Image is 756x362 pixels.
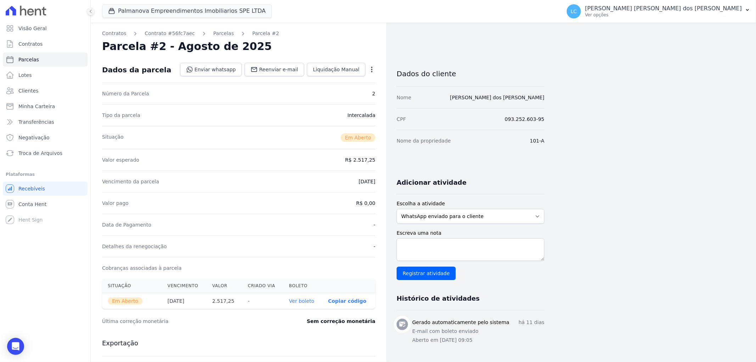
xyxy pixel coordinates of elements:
p: há 11 dias [519,319,544,326]
a: Contratos [3,37,88,51]
th: - [242,293,283,309]
a: Lotes [3,68,88,82]
span: Reenviar e-mail [259,66,298,73]
a: Recebíveis [3,182,88,196]
dd: Sem correção monetária [307,318,375,325]
span: Em Aberto [341,133,375,142]
dt: Situação [102,133,124,142]
button: Palmanova Empreendimentos Imobiliarios SPE LTDA [102,4,272,18]
h3: Exportação [102,339,375,347]
dt: Tipo da parcela [102,112,140,119]
a: Enviar whatsapp [180,63,242,76]
span: Transferências [18,118,54,126]
dt: Detalhes da renegociação [102,243,167,250]
a: Parcelas [213,30,234,37]
a: Transferências [3,115,88,129]
span: Recebíveis [18,185,45,192]
th: 2.517,25 [207,293,242,309]
dd: Intercalada [347,112,375,119]
a: Negativação [3,130,88,145]
th: [DATE] [162,293,207,309]
th: Criado via [242,279,283,293]
h3: Adicionar atividade [397,178,466,187]
dd: R$ 0,00 [356,200,375,207]
nav: Breadcrumb [102,30,375,37]
label: Escolha a atividade [397,200,544,207]
dd: - [374,221,375,228]
button: LC [PERSON_NAME] [PERSON_NAME] dos [PERSON_NAME] Ver opções [561,1,756,21]
a: Minha Carteira [3,99,88,113]
span: Negativação [18,134,50,141]
a: Contratos [102,30,126,37]
a: Contrato #56fc7aec [145,30,195,37]
a: [PERSON_NAME] dos [PERSON_NAME] [450,95,544,100]
label: Escreva uma nota [397,229,544,237]
p: E-mail com boleto enviado [412,328,544,335]
a: Ver boleto [289,298,314,304]
span: Conta Hent [18,201,46,208]
dt: Vencimento da parcela [102,178,159,185]
a: Visão Geral [3,21,88,35]
h3: Gerado automaticamente pelo sistema [412,319,509,326]
span: Em Aberto [108,297,142,305]
span: Troca de Arquivos [18,150,62,157]
span: Lotes [18,72,32,79]
h3: Histórico de atividades [397,294,480,303]
dd: R$ 2.517,25 [345,156,375,163]
dd: 101-A [530,137,544,144]
h3: Dados do cliente [397,69,544,78]
dd: - [374,243,375,250]
div: Open Intercom Messenger [7,338,24,355]
p: Aberto em [DATE] 09:05 [412,336,544,344]
span: Parcelas [18,56,39,63]
a: Parcela #2 [252,30,279,37]
a: Clientes [3,84,88,98]
dt: Nome da propriedade [397,137,451,144]
p: [PERSON_NAME] [PERSON_NAME] dos [PERSON_NAME] [585,5,742,12]
dt: CPF [397,116,406,123]
input: Registrar atividade [397,267,456,280]
a: Conta Hent [3,197,88,211]
span: LC [571,9,577,14]
dt: Número da Parcela [102,90,149,97]
span: Clientes [18,87,38,94]
button: Copiar código [328,298,366,304]
a: Reenviar e-mail [245,63,304,76]
span: Visão Geral [18,25,47,32]
span: Contratos [18,40,43,48]
span: Minha Carteira [18,103,55,110]
div: Plataformas [6,170,85,179]
dd: 2 [372,90,375,97]
div: Dados da parcela [102,66,171,74]
dd: 093.252.603-95 [505,116,544,123]
dt: Data de Pagamento [102,221,151,228]
a: Parcelas [3,52,88,67]
span: Liquidação Manual [313,66,359,73]
th: Boleto [283,279,322,293]
a: Liquidação Manual [307,63,365,76]
p: Ver opções [585,12,742,18]
a: Troca de Arquivos [3,146,88,160]
dt: Valor pago [102,200,129,207]
dt: Última correção monetária [102,318,264,325]
th: Valor [207,279,242,293]
dt: Cobranças associadas à parcela [102,264,181,272]
th: Situação [102,279,162,293]
dd: [DATE] [359,178,375,185]
dt: Valor esperado [102,156,139,163]
dt: Nome [397,94,411,101]
h2: Parcela #2 - Agosto de 2025 [102,40,272,53]
th: Vencimento [162,279,207,293]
